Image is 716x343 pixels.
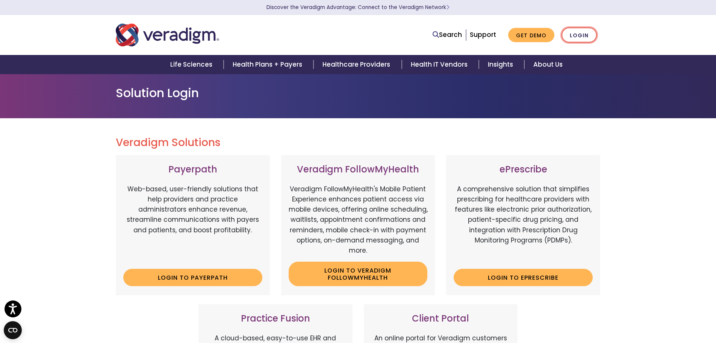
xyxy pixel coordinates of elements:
[433,30,462,40] a: Search
[454,164,593,175] h3: ePrescribe
[206,313,345,324] h3: Practice Fusion
[454,269,593,286] a: Login to ePrescribe
[289,184,428,256] p: Veradigm FollowMyHealth's Mobile Patient Experience enhances patient access via mobile devices, o...
[266,4,450,11] a: Discover the Veradigm Advantage: Connect to the Veradigm NetworkLearn More
[313,55,401,74] a: Healthcare Providers
[224,55,313,74] a: Health Plans + Payers
[123,269,262,286] a: Login to Payerpath
[4,321,22,339] button: Open CMP widget
[508,28,554,43] a: Get Demo
[116,23,219,47] img: Veradigm logo
[470,30,496,39] a: Support
[524,55,572,74] a: About Us
[402,55,479,74] a: Health IT Vendors
[116,136,601,149] h2: Veradigm Solutions
[562,27,597,43] a: Login
[123,164,262,175] h3: Payerpath
[479,55,524,74] a: Insights
[371,313,510,324] h3: Client Portal
[454,184,593,263] p: A comprehensive solution that simplifies prescribing for healthcare providers with features like ...
[123,184,262,263] p: Web-based, user-friendly solutions that help providers and practice administrators enhance revenu...
[289,164,428,175] h3: Veradigm FollowMyHealth
[446,4,450,11] span: Learn More
[116,86,601,100] h1: Solution Login
[289,262,428,286] a: Login to Veradigm FollowMyHealth
[161,55,224,74] a: Life Sciences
